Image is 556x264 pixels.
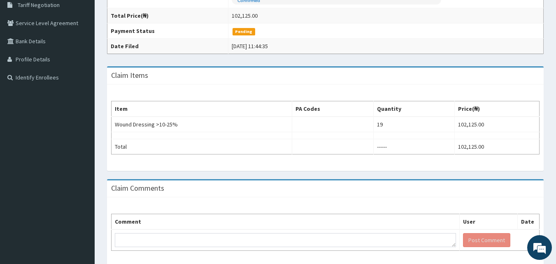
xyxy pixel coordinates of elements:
button: Post Comment [463,233,510,247]
div: [DATE] 11:44:35 [232,42,268,50]
th: Comment [112,214,460,230]
th: User [460,214,518,230]
h3: Claim Items [111,72,148,79]
th: Quantity [374,101,454,117]
h3: Claim Comments [111,185,164,192]
td: Wound Dressing >10-25% [112,117,292,132]
td: Total [112,139,292,154]
span: Tariff Negotiation [18,1,60,9]
td: 19 [374,117,454,132]
th: PA Codes [292,101,374,117]
div: 102,125.00 [232,12,258,20]
th: Payment Status [107,23,228,39]
td: 102,125.00 [454,117,539,132]
th: Price(₦) [454,101,539,117]
th: Date Filed [107,39,228,54]
th: Item [112,101,292,117]
span: Pending [233,28,255,35]
td: 102,125.00 [454,139,539,154]
td: ------ [374,139,454,154]
th: Date [518,214,540,230]
th: Total Price(₦) [107,8,228,23]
